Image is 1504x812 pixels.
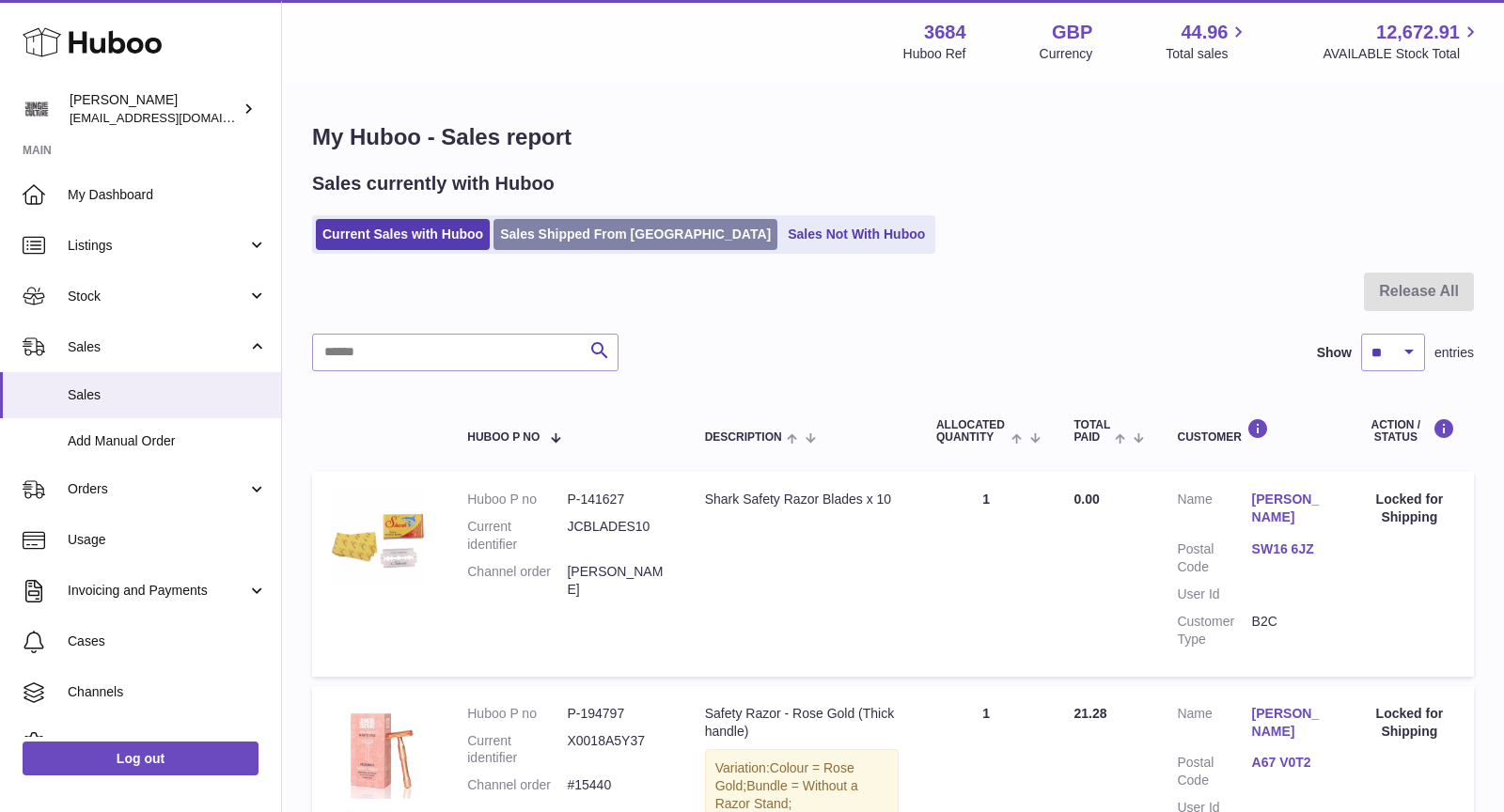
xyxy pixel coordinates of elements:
td: 1 [917,472,1056,676]
span: Total sales [1166,45,1249,63]
span: Channels [68,683,267,701]
dt: Huboo P no [467,491,567,508]
div: Safety Razor - Rose Gold (Thick handle) [705,705,899,741]
span: Stock [68,288,247,305]
div: Locked for Shipping [1364,705,1455,741]
a: Sales Not With Huboo [781,219,932,250]
a: [PERSON_NAME] [1252,705,1326,741]
dt: Channel order [467,563,567,599]
strong: GBP [1052,20,1092,45]
dd: [PERSON_NAME] [567,563,666,599]
a: Current Sales with Huboo [316,219,490,250]
span: 12,672.91 [1376,20,1460,45]
dt: Current identifier [467,732,567,768]
dt: Customer Type [1177,613,1251,648]
span: 44.96 [1181,20,1228,45]
a: 44.96 Total sales [1166,20,1249,63]
span: Settings [68,734,267,752]
div: Huboo Ref [903,45,966,63]
span: Listings [68,237,247,255]
span: Invoicing and Payments [68,582,247,600]
span: Colour = Rose Gold; [715,760,854,793]
span: AVAILABLE Stock Total [1323,45,1481,63]
dd: P-194797 [567,705,666,723]
span: 21.28 [1073,706,1106,721]
a: A67 V0T2 [1252,754,1326,772]
a: Log out [23,742,258,775]
a: SW16 6JZ [1252,540,1326,558]
span: My Dashboard [68,186,267,204]
div: Customer [1177,418,1325,444]
span: [EMAIL_ADDRESS][DOMAIN_NAME] [70,110,276,125]
div: Action / Status [1364,418,1455,444]
a: Sales Shipped From [GEOGRAPHIC_DATA] [493,219,777,250]
dt: Channel order [467,776,567,794]
span: Bundle = Without a Razor Stand; [715,778,858,811]
dd: B2C [1252,613,1326,648]
img: 36841753444564.jpg [331,705,425,799]
dd: JCBLADES10 [567,518,666,554]
dt: Huboo P no [467,705,567,723]
dd: #15440 [567,776,666,794]
span: 0.00 [1073,492,1099,507]
span: entries [1434,344,1474,362]
dt: Postal Code [1177,754,1251,789]
span: ALLOCATED Quantity [936,419,1007,444]
dt: User Id [1177,586,1251,603]
dt: Postal Code [1177,540,1251,576]
span: Add Manual Order [68,432,267,450]
span: Orders [68,480,247,498]
strong: 3684 [924,20,966,45]
span: Huboo P no [467,431,540,444]
a: [PERSON_NAME] [1252,491,1326,526]
div: Currency [1040,45,1093,63]
img: theinternationalventure@gmail.com [23,95,51,123]
dt: Name [1177,491,1251,531]
span: Usage [68,531,267,549]
span: Description [705,431,782,444]
img: $_57.JPG [331,491,425,585]
label: Show [1317,344,1352,362]
span: Cases [68,632,267,650]
span: Sales [68,338,247,356]
a: 12,672.91 AVAILABLE Stock Total [1323,20,1481,63]
div: Locked for Shipping [1364,491,1455,526]
div: Shark Safety Razor Blades x 10 [705,491,899,508]
div: [PERSON_NAME] [70,91,239,127]
dd: P-141627 [567,491,666,508]
h2: Sales currently with Huboo [312,171,555,196]
span: Sales [68,386,267,404]
h1: My Huboo - Sales report [312,122,1474,152]
dt: Current identifier [467,518,567,554]
span: Total paid [1073,419,1110,444]
dd: X0018A5Y37 [567,732,666,768]
dt: Name [1177,705,1251,745]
